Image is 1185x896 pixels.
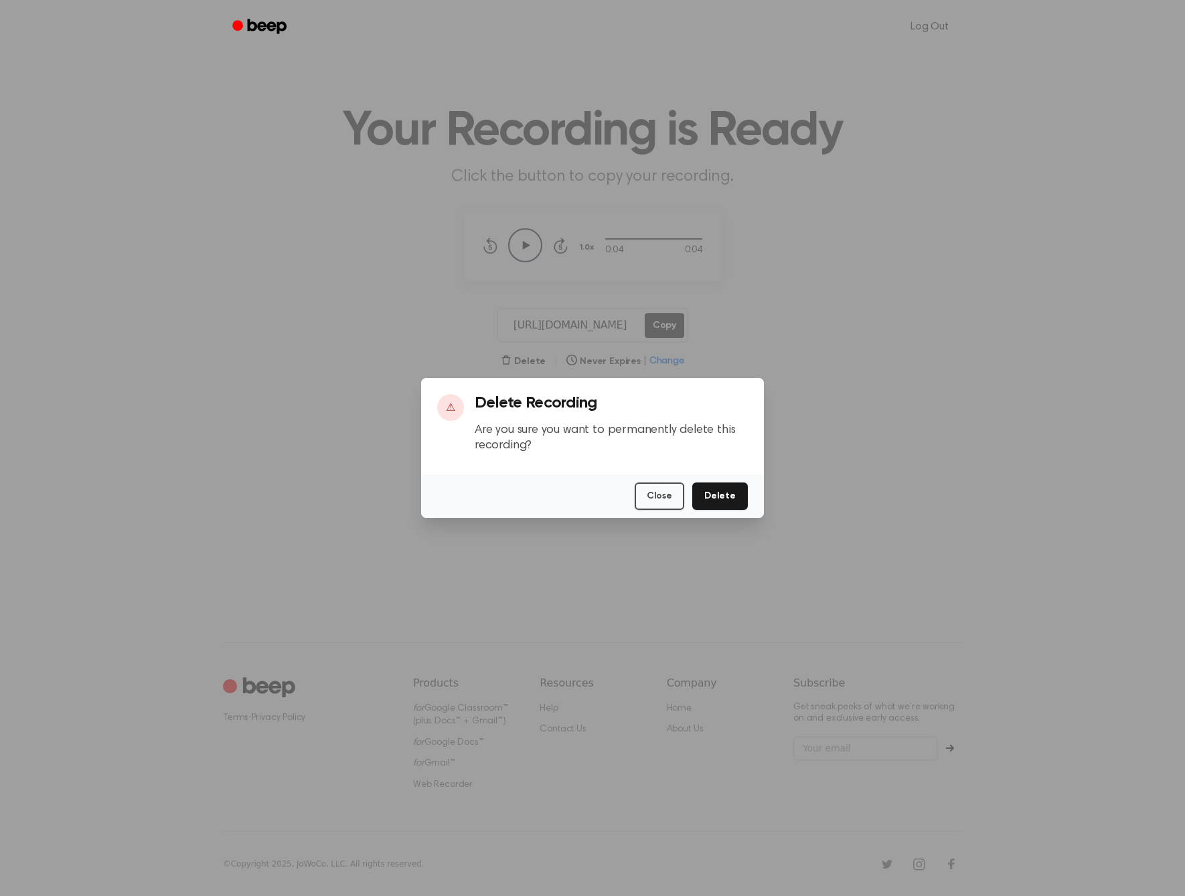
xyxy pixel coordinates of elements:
a: Log Out [897,11,962,43]
button: Delete [692,482,748,510]
button: Close [635,482,684,510]
p: Are you sure you want to permanently delete this recording? [475,423,748,453]
a: Beep [223,14,299,40]
div: ⚠ [437,394,464,421]
h3: Delete Recording [475,394,748,412]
